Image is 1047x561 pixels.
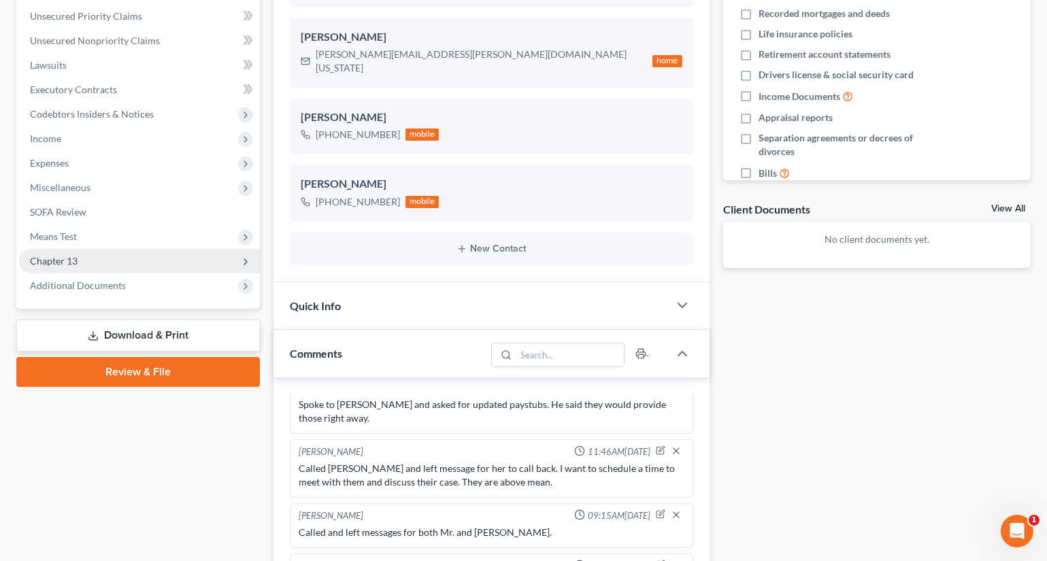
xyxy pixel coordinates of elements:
[30,10,142,22] span: Unsecured Priority Claims
[588,445,650,458] span: 11:46AM[DATE]
[405,129,439,141] div: mobile
[30,157,69,169] span: Expenses
[516,343,624,367] input: Search...
[19,78,260,102] a: Executory Contracts
[759,131,942,158] span: Separation agreements or decrees of divorces
[301,109,682,126] div: [PERSON_NAME]
[301,243,682,254] button: New Contact
[19,29,260,53] a: Unsecured Nonpriority Claims
[30,133,61,144] span: Income
[316,195,400,209] div: [PHONE_NUMBER]
[19,53,260,78] a: Lawsuits
[734,233,1020,246] p: No client documents yet.
[1029,515,1040,526] span: 1
[759,111,833,124] span: Appraisal reports
[30,84,117,95] span: Executory Contracts
[759,48,891,61] span: Retirement account statements
[30,279,126,291] span: Additional Documents
[759,7,890,20] span: Recorded mortgages and deeds
[19,200,260,224] a: SOFA Review
[588,509,650,522] span: 09:15AM[DATE]
[316,48,647,75] div: [PERSON_NAME][EMAIL_ADDRESS][PERSON_NAME][DOMAIN_NAME][US_STATE]
[316,128,400,141] div: [PHONE_NUMBER]
[405,196,439,208] div: mobile
[723,202,810,216] div: Client Documents
[290,347,342,360] span: Comments
[991,204,1025,214] a: View All
[290,299,341,312] span: Quick Info
[759,27,852,41] span: Life insurance policies
[19,4,260,29] a: Unsecured Priority Claims
[16,320,260,352] a: Download & Print
[30,231,77,242] span: Means Test
[30,255,78,267] span: Chapter 13
[652,55,682,67] div: home
[1001,515,1033,547] iframe: Intercom live chat
[30,35,160,46] span: Unsecured Nonpriority Claims
[299,398,684,425] div: Spoke to [PERSON_NAME] and asked for updated paystubs. He said they would provide those right away.
[759,68,914,82] span: Drivers license & social security card
[299,526,684,539] div: Called and left messages for both Mr. and [PERSON_NAME].
[759,90,840,103] span: Income Documents
[301,29,682,46] div: [PERSON_NAME]
[30,59,67,71] span: Lawsuits
[30,206,86,218] span: SOFA Review
[759,167,777,180] span: Bills
[16,357,260,387] a: Review & File
[301,176,682,192] div: [PERSON_NAME]
[299,509,363,523] div: [PERSON_NAME]
[30,108,154,120] span: Codebtors Insiders & Notices
[299,445,363,459] div: [PERSON_NAME]
[30,182,90,193] span: Miscellaneous
[299,462,684,489] div: Called [PERSON_NAME] and left message for her to call back. I want to schedule a time to meet wit...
